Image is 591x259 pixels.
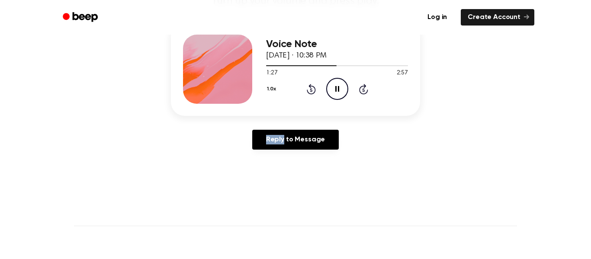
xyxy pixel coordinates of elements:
span: 2:57 [397,69,408,78]
a: Beep [57,9,106,26]
a: Log in [419,7,456,27]
h3: Voice Note [266,38,408,50]
button: 1.0x [266,82,279,96]
a: Reply to Message [252,130,339,150]
span: [DATE] · 10:38 PM [266,52,327,60]
span: 1:27 [266,69,277,78]
a: Create Account [461,9,534,26]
